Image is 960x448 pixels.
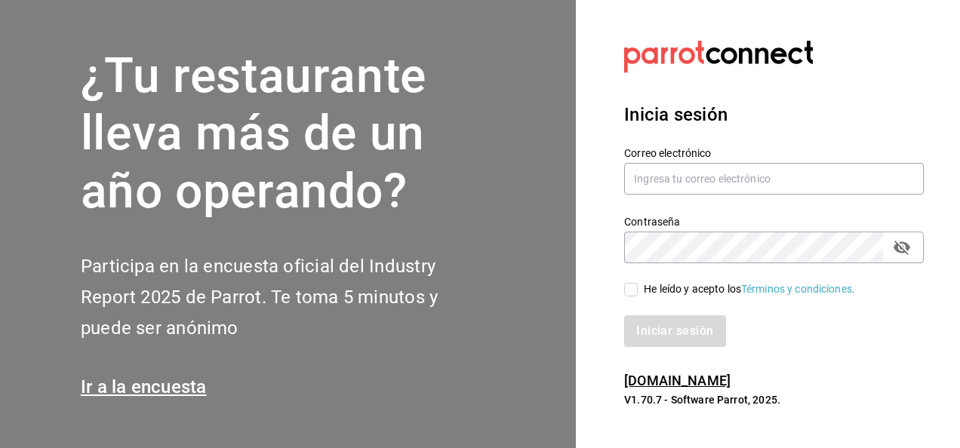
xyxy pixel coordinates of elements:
input: Ingresa tu correo electrónico [624,163,924,195]
a: Términos y condiciones. [741,283,855,295]
a: [DOMAIN_NAME] [624,373,731,388]
div: He leído y acepto los [644,281,855,297]
h2: Participa en la encuesta oficial del Industry Report 2025 de Parrot. Te toma 5 minutos y puede se... [81,251,488,343]
h3: Inicia sesión [624,101,924,128]
label: Contraseña [624,216,924,226]
h1: ¿Tu restaurante lleva más de un año operando? [81,48,488,221]
button: Campo de contraseña [889,235,915,260]
a: Ir a la encuesta [81,376,207,397]
label: Correo electrónico [624,147,924,158]
p: V1.70.7 - Software Parrot, 2025. [624,392,924,407]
